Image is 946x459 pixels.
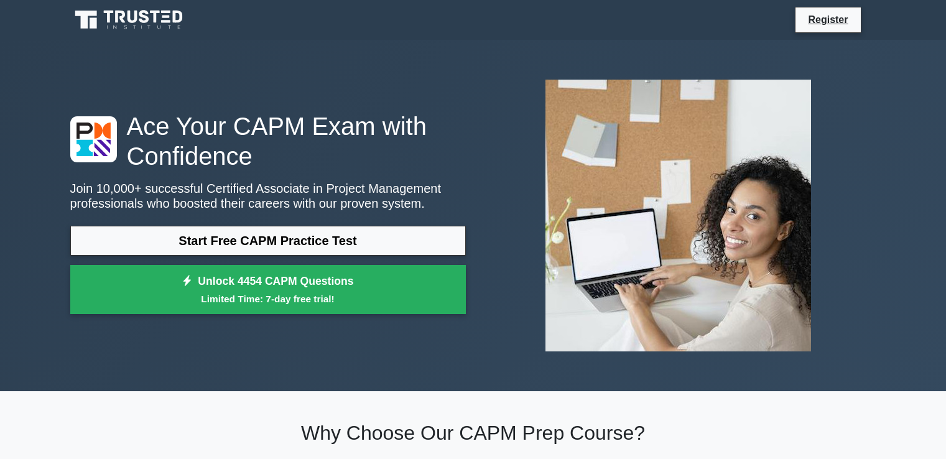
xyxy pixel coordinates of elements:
[70,421,876,445] h2: Why Choose Our CAPM Prep Course?
[86,292,450,306] small: Limited Time: 7-day free trial!
[70,226,466,256] a: Start Free CAPM Practice Test
[70,265,466,315] a: Unlock 4454 CAPM QuestionsLimited Time: 7-day free trial!
[800,12,855,27] a: Register
[70,181,466,211] p: Join 10,000+ successful Certified Associate in Project Management professionals who boosted their...
[70,111,466,171] h1: Ace Your CAPM Exam with Confidence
